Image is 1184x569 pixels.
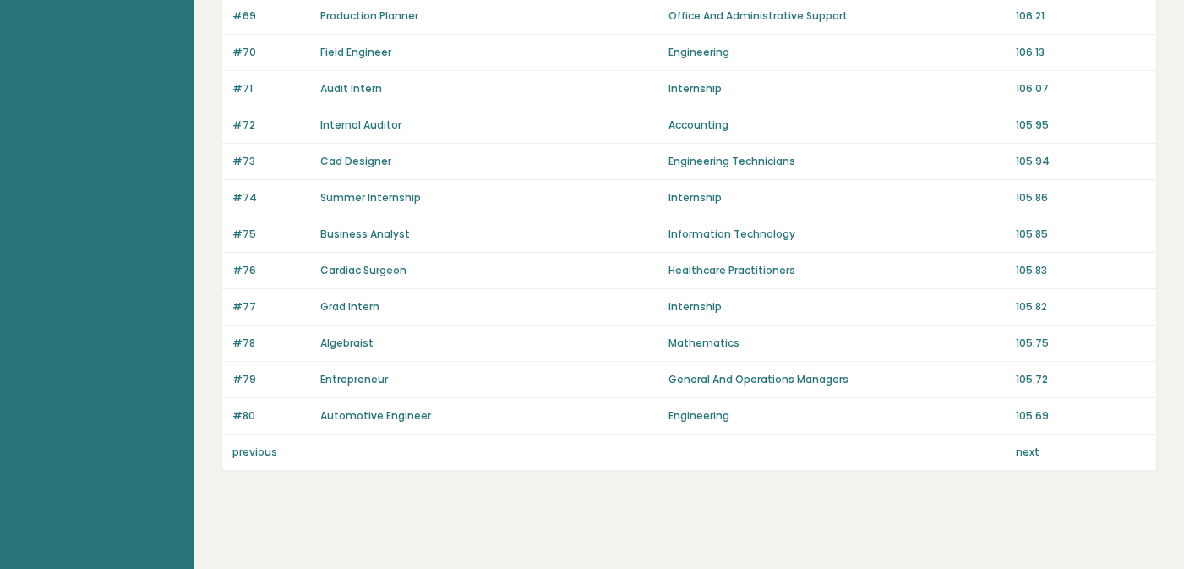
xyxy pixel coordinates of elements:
p: Internship [668,299,1007,315]
p: #72 [232,118,310,133]
a: Cad Designer [320,154,391,168]
p: #77 [232,299,310,315]
a: Summer Internship [320,190,421,205]
p: 105.69 [1016,408,1146,424]
p: Accounting [668,118,1007,133]
p: Engineering [668,45,1007,60]
a: previous [232,445,277,459]
p: Healthcare Practitioners [668,263,1007,278]
p: #76 [232,263,310,278]
p: Internship [668,190,1007,205]
a: Automotive Engineer [320,408,431,423]
p: 105.83 [1016,263,1146,278]
p: #75 [232,227,310,242]
p: 105.94 [1016,154,1146,169]
a: Algebraist [320,336,374,350]
p: #73 [232,154,310,169]
p: 106.21 [1016,8,1146,24]
p: 106.07 [1016,81,1146,96]
a: Cardiac Surgeon [320,263,406,277]
p: Information Technology [668,227,1007,242]
a: Grad Intern [320,299,379,314]
p: #78 [232,336,310,351]
p: 105.72 [1016,372,1146,387]
p: Engineering [668,408,1007,424]
p: #69 [232,8,310,24]
p: Engineering Technicians [668,154,1007,169]
p: #71 [232,81,310,96]
a: next [1016,445,1039,459]
a: Internal Auditor [320,118,401,132]
p: Internship [668,81,1007,96]
p: 106.13 [1016,45,1146,60]
p: 105.82 [1016,299,1146,315]
p: 105.85 [1016,227,1146,242]
a: Business Analyst [320,227,410,241]
p: 105.86 [1016,190,1146,205]
a: Audit Intern [320,81,382,96]
p: #79 [232,372,310,387]
p: Office And Administrative Support [668,8,1007,24]
a: Production Planner [320,8,418,23]
a: Entrepreneur [320,372,388,386]
p: #70 [232,45,310,60]
p: 105.75 [1016,336,1146,351]
p: General And Operations Managers [668,372,1007,387]
p: 105.95 [1016,118,1146,133]
p: #74 [232,190,310,205]
p: Mathematics [668,336,1007,351]
p: #80 [232,408,310,424]
a: Field Engineer [320,45,391,59]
